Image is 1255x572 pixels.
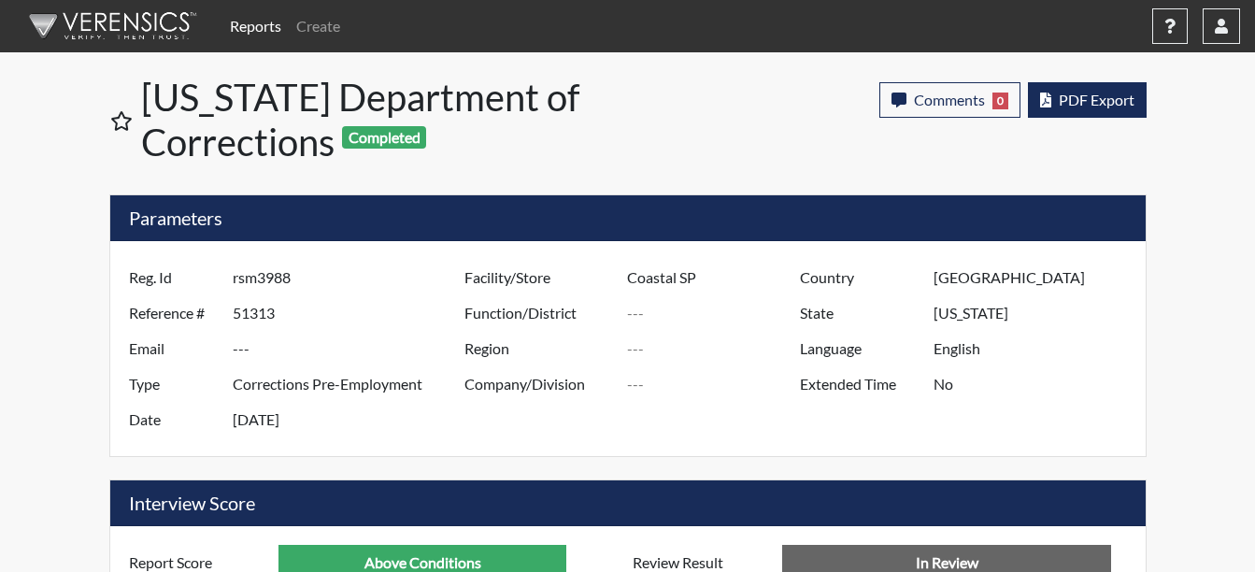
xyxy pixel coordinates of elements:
[627,295,805,331] input: ---
[115,366,233,402] label: Type
[141,75,630,164] h1: [US_STATE] Department of Corrections
[115,260,233,295] label: Reg. Id
[233,366,469,402] input: ---
[934,260,1140,295] input: ---
[627,331,805,366] input: ---
[992,93,1008,109] span: 0
[289,7,348,45] a: Create
[879,82,1020,118] button: Comments0
[233,295,469,331] input: ---
[450,366,628,402] label: Company/Division
[115,331,233,366] label: Email
[627,260,805,295] input: ---
[1028,82,1147,118] button: PDF Export
[222,7,289,45] a: Reports
[233,260,469,295] input: ---
[450,260,628,295] label: Facility/Store
[786,260,934,295] label: Country
[786,331,934,366] label: Language
[1059,91,1134,108] span: PDF Export
[934,366,1140,402] input: ---
[786,366,934,402] label: Extended Time
[450,295,628,331] label: Function/District
[110,195,1146,241] h5: Parameters
[342,126,426,149] span: Completed
[233,331,469,366] input: ---
[914,91,985,108] span: Comments
[934,295,1140,331] input: ---
[110,480,1146,526] h5: Interview Score
[786,295,934,331] label: State
[450,331,628,366] label: Region
[233,402,469,437] input: ---
[934,331,1140,366] input: ---
[115,402,233,437] label: Date
[627,366,805,402] input: ---
[115,295,233,331] label: Reference #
